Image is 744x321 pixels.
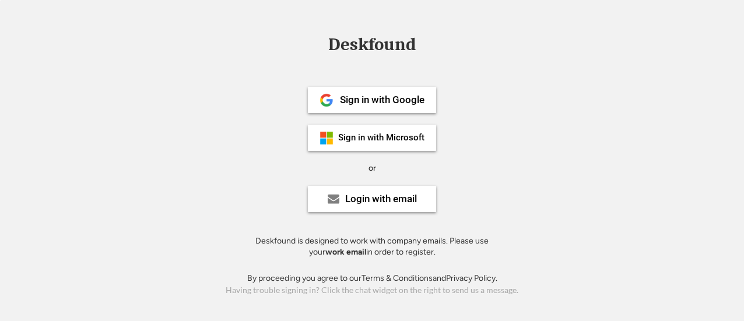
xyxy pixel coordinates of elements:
[340,95,424,105] div: Sign in with Google
[320,93,334,107] img: 1024px-Google__G__Logo.svg.png
[338,133,424,142] div: Sign in with Microsoft
[345,194,417,204] div: Login with email
[241,235,503,258] div: Deskfound is designed to work with company emails. Please use your in order to register.
[369,163,376,174] div: or
[362,273,433,283] a: Terms & Conditions
[247,273,497,284] div: By proceeding you agree to our and
[320,131,334,145] img: ms-symbollockup_mssymbol_19.png
[322,36,422,54] div: Deskfound
[325,247,366,257] strong: work email
[446,273,497,283] a: Privacy Policy.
